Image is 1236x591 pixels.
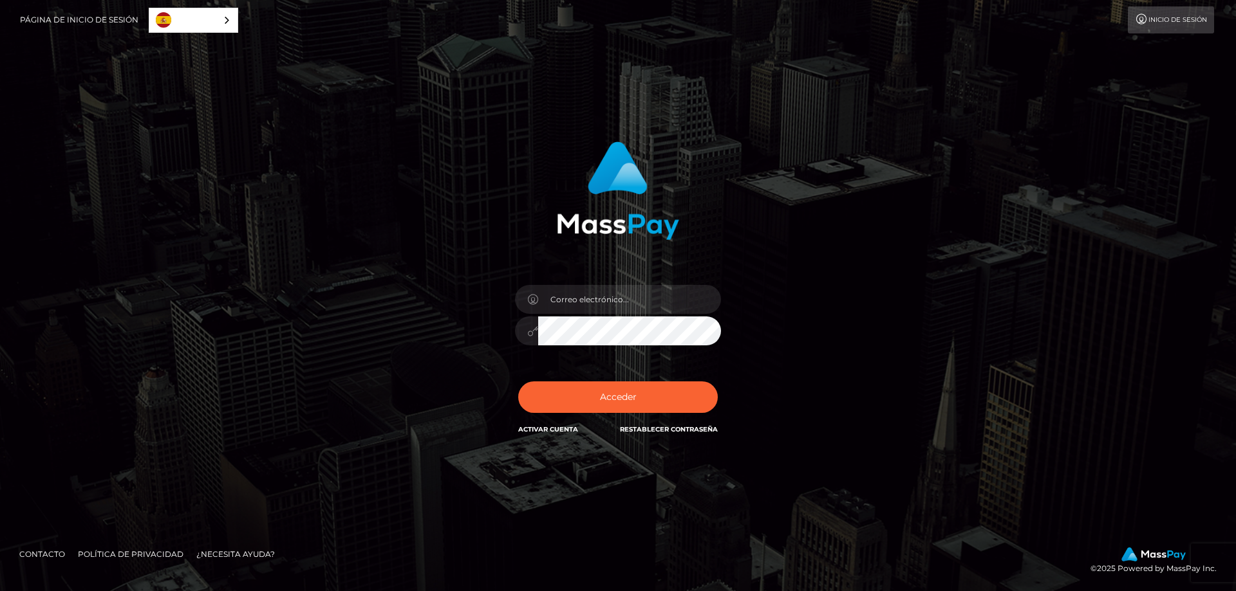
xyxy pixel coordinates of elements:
input: Correo electrónico... [538,285,721,314]
a: Política de privacidad [73,544,189,564]
a: Contacto [14,544,70,564]
img: MassPay [1121,547,1186,561]
img: MassPay Login [557,141,679,240]
div: © 2025 Powered by MassPay Inc. [1091,547,1226,576]
a: Inicio de sesión [1128,6,1214,33]
div: Language [149,8,238,33]
a: Restablecer contraseña [620,425,718,433]
a: ¿Necesita ayuda? [191,544,280,564]
a: Español [149,8,238,32]
aside: Language selected: Español [149,8,238,33]
button: Acceder [518,381,718,413]
a: Activar Cuenta [518,425,578,433]
a: Página de inicio de sesión [20,6,138,33]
